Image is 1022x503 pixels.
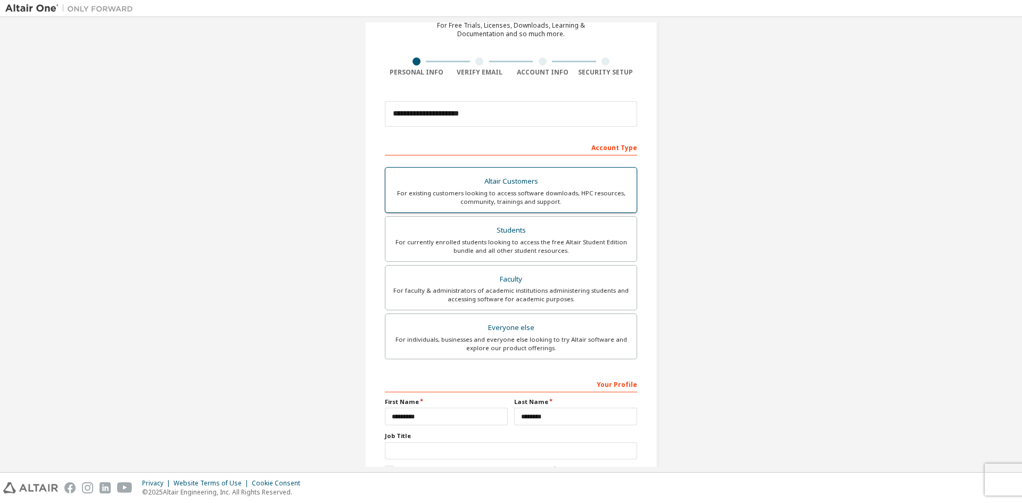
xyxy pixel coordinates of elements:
[82,482,93,493] img: instagram.svg
[3,482,58,493] img: altair_logo.svg
[574,68,638,77] div: Security Setup
[117,482,133,493] img: youtube.svg
[392,189,630,206] div: For existing customers looking to access software downloads, HPC resources, community, trainings ...
[385,138,637,155] div: Account Type
[385,432,637,440] label: Job Title
[100,482,111,493] img: linkedin.svg
[392,238,630,255] div: For currently enrolled students looking to access the free Altair Student Edition bundle and all ...
[511,68,574,77] div: Account Info
[142,479,174,488] div: Privacy
[64,482,76,493] img: facebook.svg
[392,174,630,189] div: Altair Customers
[142,488,307,497] p: © 2025 Altair Engineering, Inc. All Rights Reserved.
[5,3,138,14] img: Altair One
[385,68,448,77] div: Personal Info
[433,466,551,475] a: Academic End-User License Agreement
[392,272,630,287] div: Faculty
[385,398,508,406] label: First Name
[392,223,630,238] div: Students
[252,479,307,488] div: Cookie Consent
[514,398,637,406] label: Last Name
[392,320,630,335] div: Everyone else
[174,479,252,488] div: Website Terms of Use
[385,466,551,475] label: I accept the
[448,68,512,77] div: Verify Email
[392,335,630,352] div: For individuals, businesses and everyone else looking to try Altair software and explore our prod...
[392,286,630,303] div: For faculty & administrators of academic institutions administering students and accessing softwa...
[437,21,585,38] div: For Free Trials, Licenses, Downloads, Learning & Documentation and so much more.
[385,375,637,392] div: Your Profile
